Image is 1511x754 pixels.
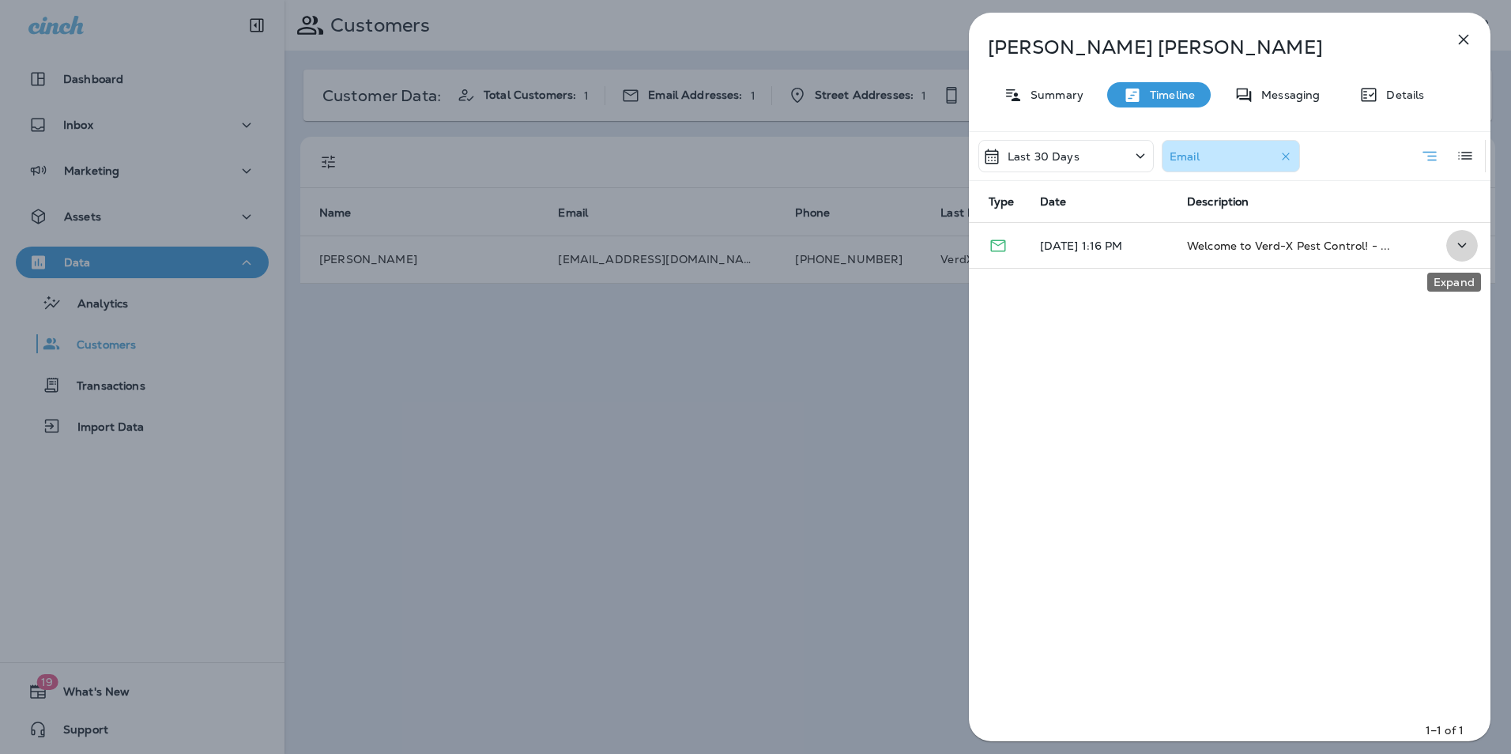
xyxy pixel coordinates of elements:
p: 1–1 of 1 [1426,722,1464,738]
p: Last 30 Days [1008,150,1080,163]
p: [DATE] 1:16 PM [1040,239,1162,252]
button: Expand [1446,229,1478,262]
button: Log View [1449,140,1481,172]
p: [PERSON_NAME] [PERSON_NAME] [988,36,1419,58]
p: Summary [1023,89,1083,101]
div: Expand [1427,273,1481,292]
p: Messaging [1253,89,1320,101]
span: Description [1187,195,1249,209]
span: Date [1040,194,1067,209]
p: Details [1378,89,1424,101]
span: Welcome to Verd-X Pest Control! - ... [1187,239,1390,253]
span: Type [989,194,1015,209]
p: Timeline [1142,89,1195,101]
button: Summary View [1414,140,1445,172]
p: Email [1170,150,1200,163]
span: Email - Opened [989,237,1008,251]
